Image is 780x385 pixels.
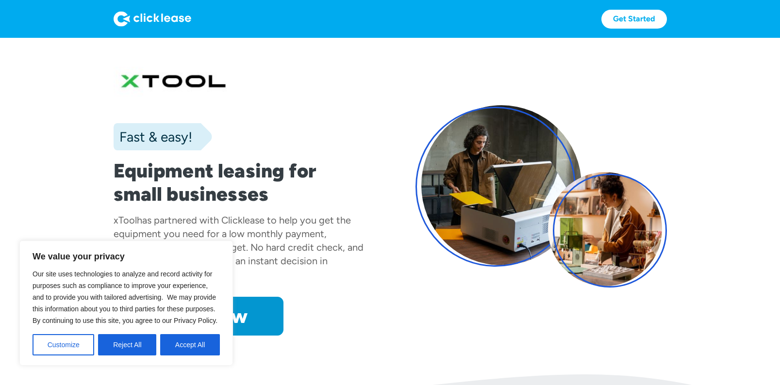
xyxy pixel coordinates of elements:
[114,127,192,146] div: Fast & easy!
[160,334,220,355] button: Accept All
[98,334,156,355] button: Reject All
[114,214,364,280] div: has partnered with Clicklease to help you get the equipment you need for a low monthly payment, c...
[33,251,220,262] p: We value your privacy
[19,241,233,366] div: We value your privacy
[114,159,365,206] h1: Equipment leasing for small businesses
[601,10,667,29] a: Get Started
[33,334,94,355] button: Customize
[33,270,217,324] span: Our site uses technologies to analyze and record activity for purposes such as compliance to impr...
[114,214,137,226] div: xTool
[114,11,191,27] img: Logo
